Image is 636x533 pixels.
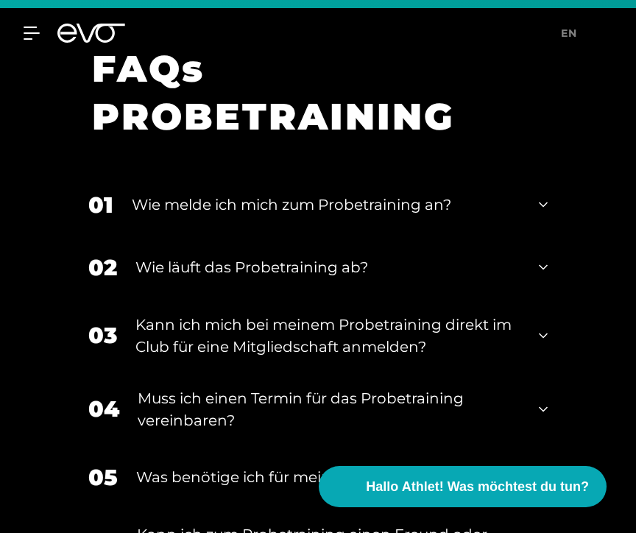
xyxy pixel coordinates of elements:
div: Muss ich einen Termin für das Probetraining vereinbaren? [138,387,520,431]
div: 03 [88,319,117,352]
div: 04 [88,392,119,426]
div: 05 [88,461,118,494]
div: Wie melde ich mich zum Probetraining an? [132,194,520,216]
a: en [561,25,586,42]
span: Hallo Athlet! Was möchtest du tun? [366,477,589,497]
div: Was benötige ich für mein erstes Training bei EVO? [136,466,520,488]
button: Hallo Athlet! Was möchtest du tun? [319,466,607,507]
div: Kann ich mich bei meinem Probetraining direkt im Club für eine Mitgliedschaft anmelden? [135,314,520,358]
h1: FAQs PROBETRAINING [92,45,526,141]
span: en [561,27,577,40]
div: 01 [88,188,113,222]
div: Wie läuft das Probetraining ab? [135,256,520,278]
div: 02 [88,251,117,284]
